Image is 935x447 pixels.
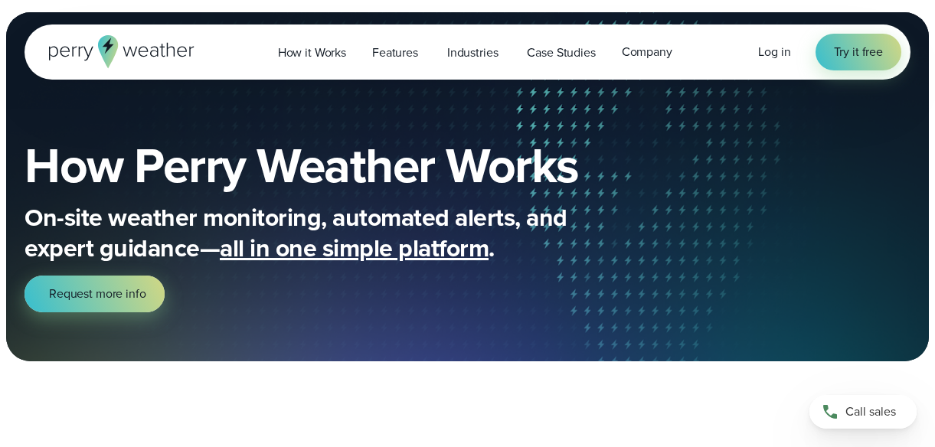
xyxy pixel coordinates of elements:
[447,44,499,62] span: Industries
[220,230,489,266] span: all in one simple platform
[25,141,683,190] h1: How Perry Weather Works
[25,276,165,312] a: Request more info
[514,37,608,68] a: Case Studies
[25,202,637,263] p: On-site weather monitoring, automated alerts, and expert guidance— .
[845,403,896,421] span: Call sales
[527,44,595,62] span: Case Studies
[622,43,672,61] span: Company
[49,285,146,303] span: Request more info
[265,37,359,68] a: How it Works
[758,43,790,61] a: Log in
[816,34,901,70] a: Try it free
[834,43,883,61] span: Try it free
[278,44,346,62] span: How it Works
[372,44,418,62] span: Features
[809,395,917,429] a: Call sales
